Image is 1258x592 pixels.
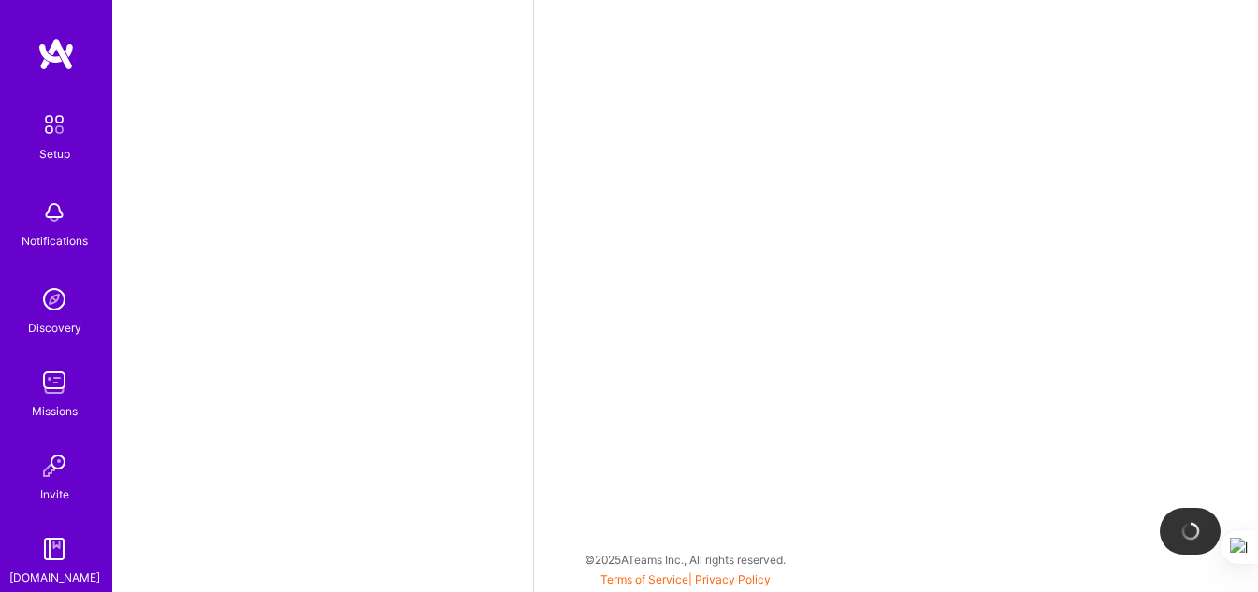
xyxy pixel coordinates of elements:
[36,447,73,484] img: Invite
[9,568,100,587] div: [DOMAIN_NAME]
[28,318,81,338] div: Discovery
[112,536,1258,583] div: © 2025 ATeams Inc., All rights reserved.
[36,364,73,401] img: teamwork
[1178,518,1203,543] img: loading
[36,281,73,318] img: discovery
[36,530,73,568] img: guide book
[39,144,70,164] div: Setup
[32,401,78,421] div: Missions
[600,572,771,586] span: |
[695,572,771,586] a: Privacy Policy
[35,105,74,144] img: setup
[40,484,69,504] div: Invite
[37,37,75,71] img: logo
[600,572,688,586] a: Terms of Service
[36,194,73,231] img: bell
[22,231,88,251] div: Notifications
